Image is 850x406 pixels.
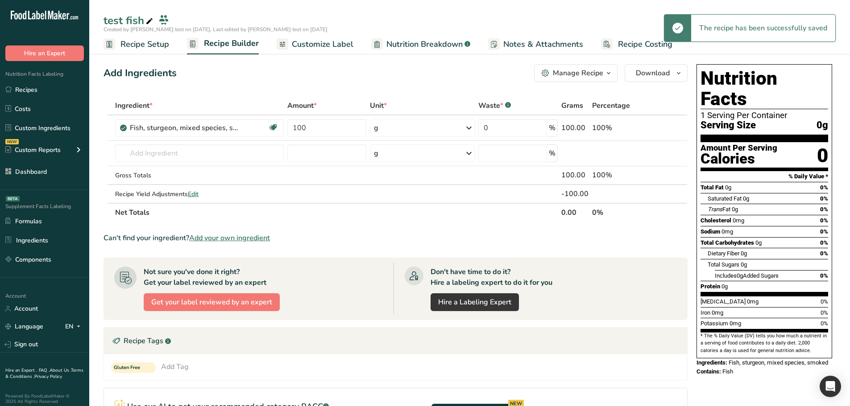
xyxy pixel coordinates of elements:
div: -100.00 [561,189,589,199]
a: Privacy Policy [34,373,62,380]
span: Download [636,68,670,78]
div: Recipe Tags [104,328,687,354]
span: 0% [821,320,828,327]
span: Total Carbohydrates [701,239,754,246]
a: Recipe Costing [601,34,672,54]
div: 100% [592,170,645,180]
a: Nutrition Breakdown [371,34,470,54]
span: Edit [188,190,199,198]
span: 0% [820,184,828,191]
div: test fish [104,12,155,29]
span: 0g [743,195,749,202]
div: 1 Serving Per Container [701,111,828,120]
span: 0g [755,239,762,246]
a: About Us . [50,367,71,373]
span: Potassium [701,320,728,327]
span: Amount [287,100,317,111]
span: 0% [820,195,828,202]
span: Notes & Attachments [503,38,583,50]
span: 0mg [747,298,759,305]
span: Ingredient [115,100,153,111]
a: Language [5,319,43,334]
div: g [374,148,378,159]
input: Add Ingredient [115,144,284,162]
span: 0mg [721,228,733,235]
span: 0g [725,184,731,191]
a: Customize Label [277,34,353,54]
span: 0g [721,283,728,290]
div: Amount Per Serving [701,144,777,152]
a: Recipe Setup [104,34,169,54]
button: Get your label reviewed by an expert [144,293,280,311]
a: Notes & Attachments [488,34,583,54]
section: * The % Daily Value (DV) tells you how much a nutrient in a serving of food contributes to a dail... [701,332,828,354]
div: Custom Reports [5,145,61,155]
div: Not sure you've done it right? Get your label reviewed by an expert [144,267,266,288]
h1: Nutrition Facts [701,68,828,109]
span: Unit [370,100,387,111]
div: 100.00 [561,123,589,133]
div: EN [65,321,84,332]
span: 0% [820,239,828,246]
div: Gross Totals [115,171,284,180]
button: Manage Recipe [534,64,618,82]
span: Protein [701,283,720,290]
span: 0% [820,228,828,235]
span: 0mg [733,217,744,224]
div: 0 [817,144,828,168]
a: Terms & Conditions . [5,367,83,380]
button: Hire an Expert [5,45,84,61]
span: 0g [741,261,747,268]
section: % Daily Value * [701,171,828,182]
span: 0mg [730,320,741,327]
th: 0.00 [560,203,590,221]
span: 0g [737,272,743,279]
span: 0g [741,250,747,257]
span: 0g [732,206,738,213]
a: Recipe Builder [187,33,259,55]
i: Trans [708,206,722,213]
span: Customize Label [292,38,353,50]
a: FAQ . [39,367,50,373]
span: [MEDICAL_DATA] [701,298,746,305]
span: Recipe Setup [120,38,169,50]
span: Includes Added Sugars [715,272,779,279]
span: Recipe Builder [204,37,259,49]
div: g [374,123,378,133]
span: Dietary Fiber [708,250,739,257]
span: Contains: [697,368,721,375]
div: Add Ingredients [104,66,177,81]
div: Manage Recipe [553,68,603,78]
div: Waste [478,100,511,111]
span: 0% [820,206,828,213]
span: Saturated Fat [708,195,742,202]
span: 0% [820,272,828,279]
div: Calories [701,152,777,165]
span: Add your own ingredient [189,233,270,243]
span: Fish [722,368,733,375]
th: Net Totals [113,203,560,221]
span: 0% [820,217,828,224]
span: 0mg [712,309,723,316]
span: Nutrition Breakdown [386,38,463,50]
span: Fat [708,206,730,213]
a: Hire an Expert . [5,367,37,373]
span: Grams [561,100,583,111]
span: 0% [821,309,828,316]
span: Serving Size [701,120,756,131]
div: Fish, sturgeon, mixed species, smoked [130,123,241,133]
span: Cholesterol [701,217,731,224]
span: 0% [820,250,828,257]
span: 0% [821,298,828,305]
div: 100.00 [561,170,589,180]
div: Powered By FoodLabelMaker © 2025 All Rights Reserved [5,394,84,404]
span: Percentage [592,100,630,111]
th: 0% [590,203,647,221]
span: Iron [701,309,710,316]
div: Don't have time to do it? Hire a labeling expert to do it for you [431,267,552,288]
span: 0g [817,120,828,131]
div: Recipe Yield Adjustments [115,189,284,199]
span: Total Fat [701,184,724,191]
div: BETA [6,196,20,201]
span: Ingredients: [697,359,727,366]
